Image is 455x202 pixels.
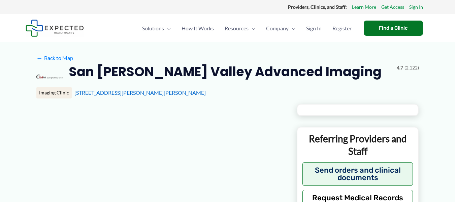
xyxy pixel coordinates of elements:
[164,17,171,40] span: Menu Toggle
[137,17,357,40] nav: Primary Site Navigation
[69,63,382,80] h2: San [PERSON_NAME] Valley Advanced Imaging
[288,4,347,10] strong: Providers, Clinics, and Staff:
[409,3,423,11] a: Sign In
[332,17,352,40] span: Register
[219,17,261,40] a: ResourcesMenu Toggle
[176,17,219,40] a: How It Works
[36,53,73,63] a: ←Back to Map
[36,87,72,98] div: Imaging Clinic
[327,17,357,40] a: Register
[137,17,176,40] a: SolutionsMenu Toggle
[302,133,413,157] p: Referring Providers and Staff
[404,63,419,72] span: (2,122)
[261,17,301,40] a: CompanyMenu Toggle
[36,55,43,61] span: ←
[306,17,322,40] span: Sign In
[289,17,295,40] span: Menu Toggle
[381,3,404,11] a: Get Access
[249,17,255,40] span: Menu Toggle
[302,162,413,186] button: Send orders and clinical documents
[225,17,249,40] span: Resources
[182,17,214,40] span: How It Works
[397,63,403,72] span: 4.7
[352,3,376,11] a: Learn More
[364,21,423,36] a: Find a Clinic
[74,89,206,96] a: [STREET_ADDRESS][PERSON_NAME][PERSON_NAME]
[266,17,289,40] span: Company
[301,17,327,40] a: Sign In
[142,17,164,40] span: Solutions
[26,20,84,37] img: Expected Healthcare Logo - side, dark font, small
